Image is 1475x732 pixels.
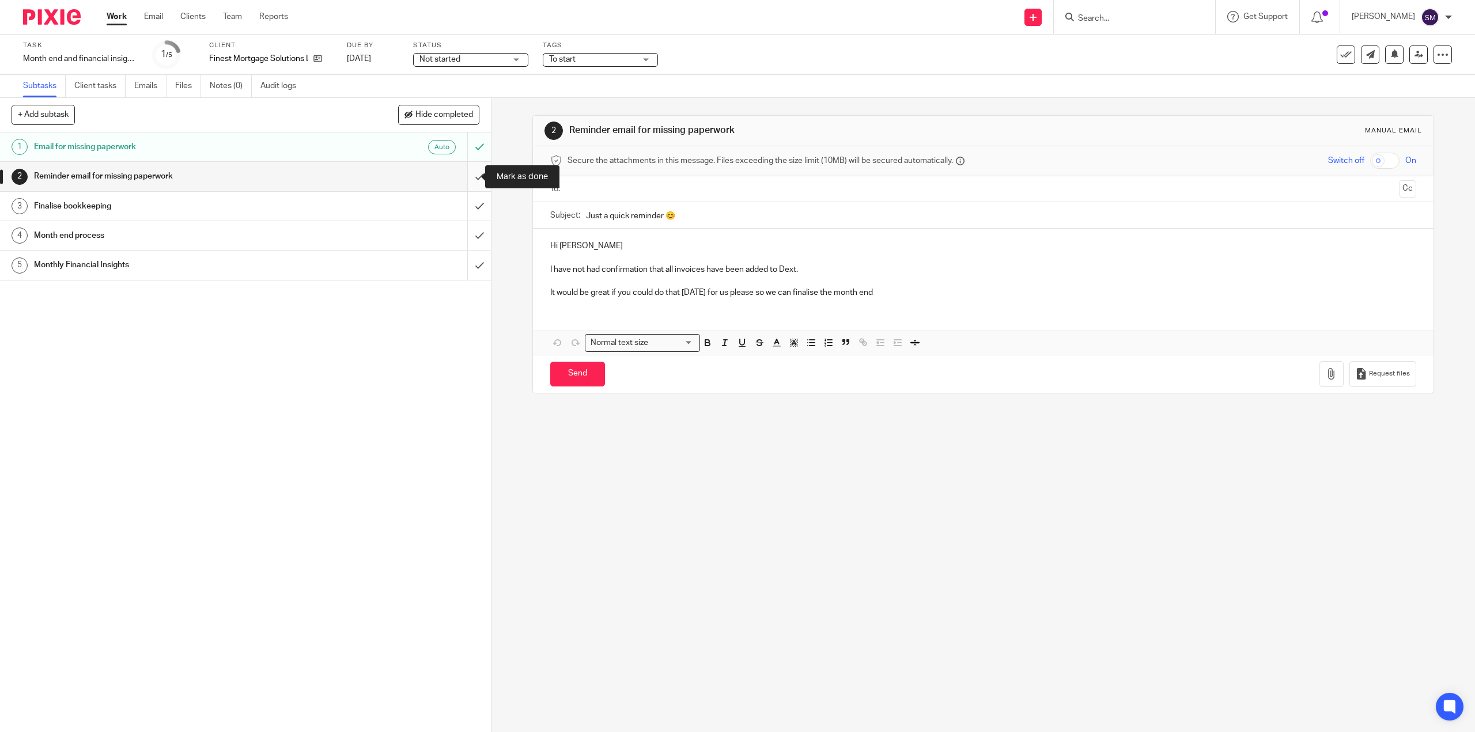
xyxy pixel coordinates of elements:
[568,155,953,166] span: Secure the attachments in this message. Files exceeding the size limit (10MB) will be secured aut...
[549,55,576,63] span: To start
[12,105,75,124] button: + Add subtask
[1352,11,1415,22] p: [PERSON_NAME]
[12,169,28,185] div: 2
[12,257,28,274] div: 5
[428,140,456,154] div: Auto
[1369,369,1410,378] span: Request files
[550,264,1416,275] p: I have not had confirmation that all invoices have been added to Dext.
[210,75,252,97] a: Notes (0)
[134,75,167,97] a: Emails
[544,122,563,140] div: 2
[1405,155,1416,166] span: On
[34,227,315,244] h1: Month end process
[415,111,473,120] span: Hide completed
[180,11,206,22] a: Clients
[569,124,1008,136] h1: Reminder email for missing paperwork
[1399,180,1416,198] button: Cc
[107,11,127,22] a: Work
[1077,14,1181,24] input: Search
[34,198,315,215] h1: Finalise bookkeeping
[175,75,201,97] a: Files
[144,11,163,22] a: Email
[166,52,172,58] small: /5
[1365,126,1422,135] div: Manual email
[209,53,308,65] p: Finest Mortgage Solutions Ltd
[34,256,315,274] h1: Monthly Financial Insights
[23,75,66,97] a: Subtasks
[12,139,28,155] div: 1
[413,41,528,50] label: Status
[1349,361,1416,387] button: Request files
[652,337,693,349] input: Search for option
[260,75,305,97] a: Audit logs
[550,240,1416,252] p: Hi [PERSON_NAME]
[209,41,332,50] label: Client
[585,334,700,352] div: Search for option
[543,41,658,50] label: Tags
[23,53,138,65] div: Month end and financial insights
[74,75,126,97] a: Client tasks
[12,198,28,214] div: 3
[347,55,371,63] span: [DATE]
[550,287,1416,298] p: It would be great if you could do that [DATE] for us please so we can finalise the month end
[23,9,81,25] img: Pixie
[34,168,315,185] h1: Reminder email for missing paperwork
[550,362,605,386] input: Send
[550,183,563,195] label: To:
[1328,155,1364,166] span: Switch off
[588,337,650,349] span: Normal text size
[347,41,399,50] label: Due by
[223,11,242,22] a: Team
[259,11,288,22] a: Reports
[419,55,460,63] span: Not started
[34,138,315,155] h1: Email for missing paperwork
[12,227,28,244] div: 4
[398,105,479,124] button: Hide completed
[1243,13,1288,21] span: Get Support
[1421,8,1439,26] img: svg%3E
[161,48,172,61] div: 1
[23,41,138,50] label: Task
[550,210,580,221] label: Subject:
